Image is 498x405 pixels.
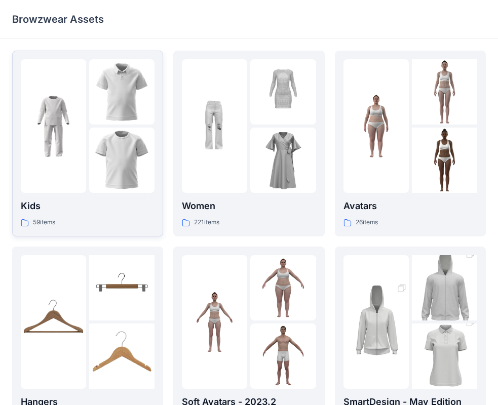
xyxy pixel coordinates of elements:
a: folder 1folder 2folder 3Avatars26items [335,51,486,236]
img: folder 1 [343,94,409,159]
img: folder 2 [89,255,155,320]
img: folder 1 [21,94,86,159]
img: folder 1 [343,273,409,371]
img: folder 2 [412,59,477,125]
p: 221 items [194,217,219,228]
img: folder 3 [250,323,316,389]
a: folder 1folder 2folder 3Women221items [173,51,324,236]
img: folder 1 [182,289,247,354]
img: folder 3 [412,128,477,193]
p: Women [182,199,316,213]
img: folder 2 [412,239,477,337]
p: 59 items [33,217,55,228]
img: folder 2 [89,59,155,125]
img: folder 3 [89,323,155,389]
img: folder 1 [182,94,247,159]
img: folder 3 [250,128,316,193]
p: Kids [21,199,155,213]
img: folder 2 [250,255,316,320]
img: folder 1 [21,289,86,354]
p: 26 items [356,217,378,228]
p: Browzwear Assets [12,12,104,26]
p: Avatars [343,199,477,213]
img: folder 2 [250,59,316,125]
a: folder 1folder 2folder 3Kids59items [12,51,163,236]
img: folder 3 [89,128,155,193]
